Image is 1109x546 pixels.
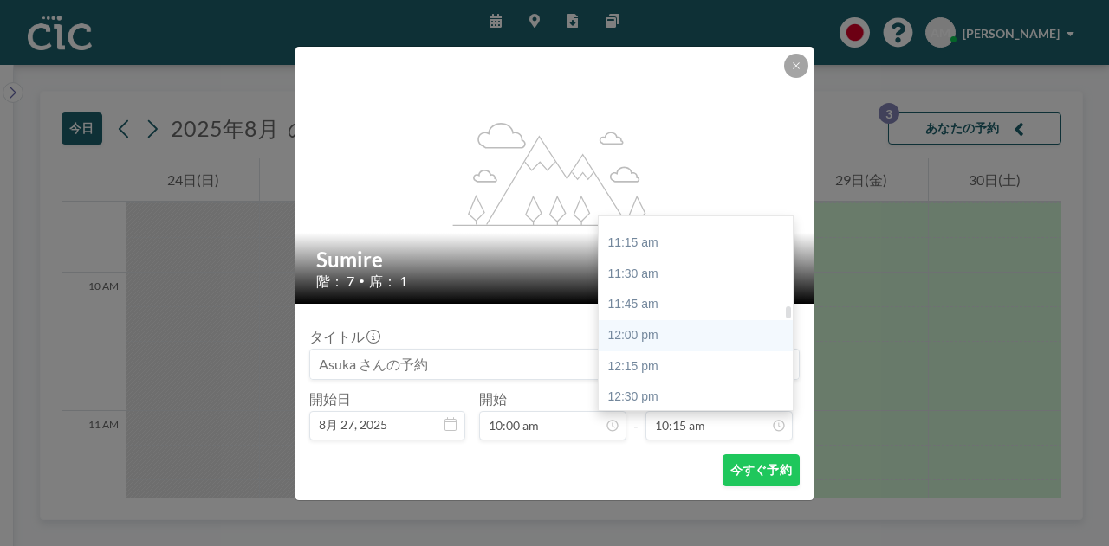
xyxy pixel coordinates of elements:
[723,454,800,486] button: 今すぐ予約
[369,273,407,290] span: 席： 1
[453,121,658,225] g: flex-grow: 1.2;
[599,259,801,290] div: 11:30 am
[599,320,801,351] div: 12:00 pm
[309,390,351,408] label: 開始日
[479,390,507,408] label: 開始
[599,289,801,320] div: 11:45 am
[599,351,801,382] div: 12:15 pm
[359,274,365,287] span: •
[599,382,801,413] div: 12:30 pm
[316,273,354,290] span: 階： 7
[316,247,794,273] h2: Sumire
[633,396,639,434] span: -
[310,350,799,379] input: Asuka さんの予約
[309,328,379,345] label: タイトル
[599,228,801,259] div: 11:15 am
